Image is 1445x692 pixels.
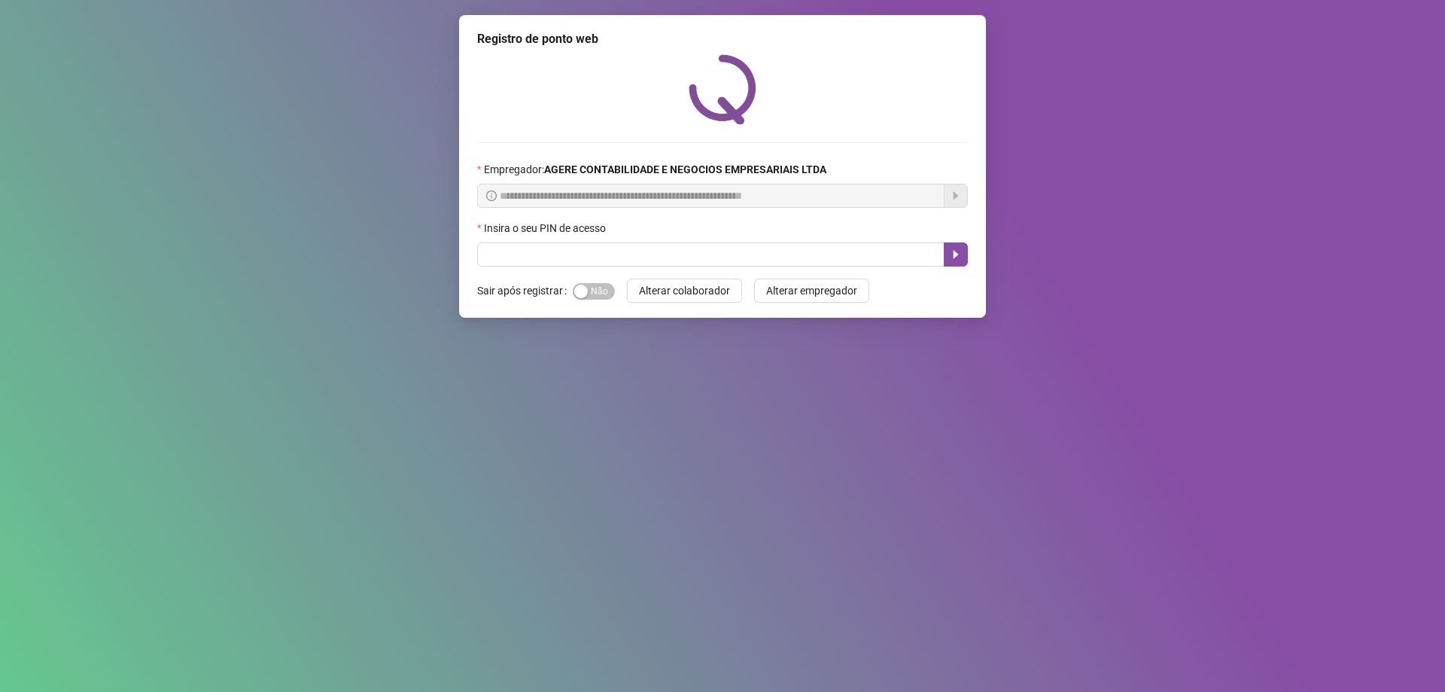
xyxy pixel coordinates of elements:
[766,282,857,299] span: Alterar empregador
[477,279,573,303] label: Sair após registrar
[627,279,742,303] button: Alterar colaborador
[639,282,730,299] span: Alterar colaborador
[754,279,869,303] button: Alterar empregador
[477,30,968,48] div: Registro de ponto web
[486,191,497,201] span: info-circle
[544,163,826,175] strong: AGERE CONTABILIDADE E NEGOCIOS EMPRESARIAIS LTDA
[477,220,616,236] label: Insira o seu PIN de acesso
[689,54,756,124] img: QRPoint
[484,161,826,178] span: Empregador :
[950,248,962,261] span: caret-right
